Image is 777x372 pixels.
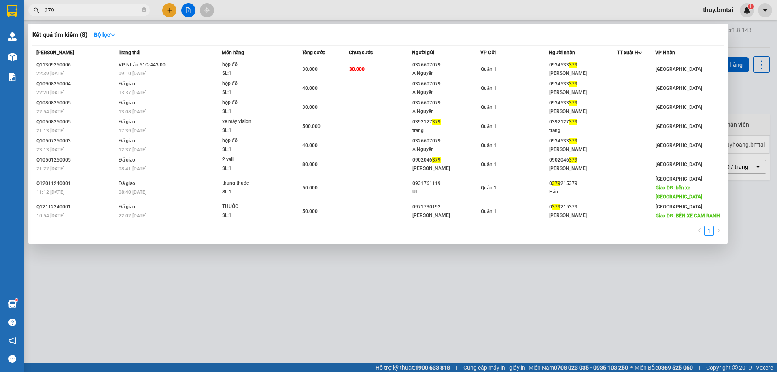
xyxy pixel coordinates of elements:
button: Bộ lọcdown [87,28,122,41]
span: close-circle [142,7,146,12]
div: 0934533 [549,99,617,107]
span: 40.000 [302,85,318,91]
div: SL: 1 [222,145,283,154]
span: VP Nhận 51C-443.00 [119,62,166,68]
span: down [110,32,116,38]
span: left [697,228,702,233]
span: Đã giao [119,138,135,144]
span: [GEOGRAPHIC_DATA] [656,66,702,72]
span: [GEOGRAPHIC_DATA] [656,162,702,167]
div: A Nguyên [412,88,480,97]
span: 22:54 [DATE] [36,109,64,115]
span: Tổng cước [302,50,325,55]
span: Quận 1 [481,104,497,110]
div: 0326607079 [412,80,480,88]
img: solution-icon [8,73,17,81]
span: 12:37 [DATE] [119,147,146,153]
div: 0971730192 [412,203,480,211]
span: [GEOGRAPHIC_DATA] [656,204,702,210]
span: question-circle [8,319,16,326]
span: [GEOGRAPHIC_DATA] [656,142,702,148]
div: hộp đồ [222,136,283,145]
div: [PERSON_NAME] [549,164,617,173]
span: Đã giao [119,119,135,125]
button: right [714,226,724,236]
span: 50.000 [302,185,318,191]
span: 30.000 [302,66,318,72]
span: Giao DĐ: BẾN XE CAM RANH [656,213,720,219]
div: 0 215379 [549,203,617,211]
h3: Kết quả tìm kiếm ( 8 ) [32,31,87,39]
span: 13:37 [DATE] [119,90,146,96]
span: 50.000 [302,208,318,214]
a: 1 [705,226,713,235]
div: [PERSON_NAME] [412,164,480,173]
span: 17:39 [DATE] [119,128,146,134]
div: 0931761119 [412,179,480,188]
div: [PERSON_NAME] [412,211,480,220]
li: Next Page [714,226,724,236]
span: [GEOGRAPHIC_DATA] [656,85,702,91]
div: hộp đồ [222,79,283,88]
span: Trạng thái [119,50,140,55]
span: Quận 1 [481,185,497,191]
img: logo-vxr [7,5,17,17]
div: A Nguyên [412,107,480,116]
span: 379 [569,62,577,68]
img: warehouse-icon [8,32,17,41]
span: 379 [569,138,577,144]
span: message [8,355,16,363]
div: Út [412,188,480,196]
div: 0 215379 [549,179,617,188]
div: 2 vali [222,155,283,164]
span: 21:13 [DATE] [36,128,64,134]
span: 22:02 [DATE] [119,213,146,219]
span: 11:12 [DATE] [36,189,64,195]
div: 0902046 [412,156,480,164]
div: [PERSON_NAME] [549,145,617,154]
div: xe máy vision [222,117,283,126]
span: VP Nhận [655,50,675,55]
span: right [716,228,721,233]
input: Tìm tên, số ĐT hoặc mã đơn [45,6,140,15]
div: 0326607079 [412,99,480,107]
span: 379 [569,81,577,87]
div: [PERSON_NAME] [549,69,617,78]
span: [GEOGRAPHIC_DATA] [656,123,702,129]
span: Món hàng [222,50,244,55]
span: close-circle [142,6,146,14]
span: Giao DĐ: bến xe [GEOGRAPHIC_DATA] [656,185,702,200]
div: [PERSON_NAME] [549,211,617,220]
strong: Bộ lọc [94,32,116,38]
span: 379 [432,157,441,163]
span: [PERSON_NAME] [36,50,74,55]
span: 22:20 [DATE] [36,90,64,96]
span: Đã giao [119,204,135,210]
div: Q10508250005 [36,118,116,126]
span: VP Gửi [480,50,496,55]
div: trang [412,126,480,135]
div: 0934533 [549,80,617,88]
span: 379 [569,157,577,163]
div: 0934533 [549,61,617,69]
div: THUỐC [222,202,283,211]
span: Quận 1 [481,66,497,72]
div: [PERSON_NAME] [549,88,617,97]
span: notification [8,337,16,344]
span: Người gửi [412,50,434,55]
div: Q11309250006 [36,61,116,69]
div: Q10808250005 [36,99,116,107]
div: A Nguyên [412,145,480,154]
span: 08:40 [DATE] [119,189,146,195]
span: Đã giao [119,81,135,87]
span: 379 [569,119,577,125]
span: search [34,7,39,13]
span: 09:10 [DATE] [119,71,146,77]
div: A Nguyên [412,69,480,78]
div: hộp đồ [222,98,283,107]
span: 379 [432,119,441,125]
div: 0392127 [549,118,617,126]
span: 21:22 [DATE] [36,166,64,172]
div: SL: 1 [222,88,283,97]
